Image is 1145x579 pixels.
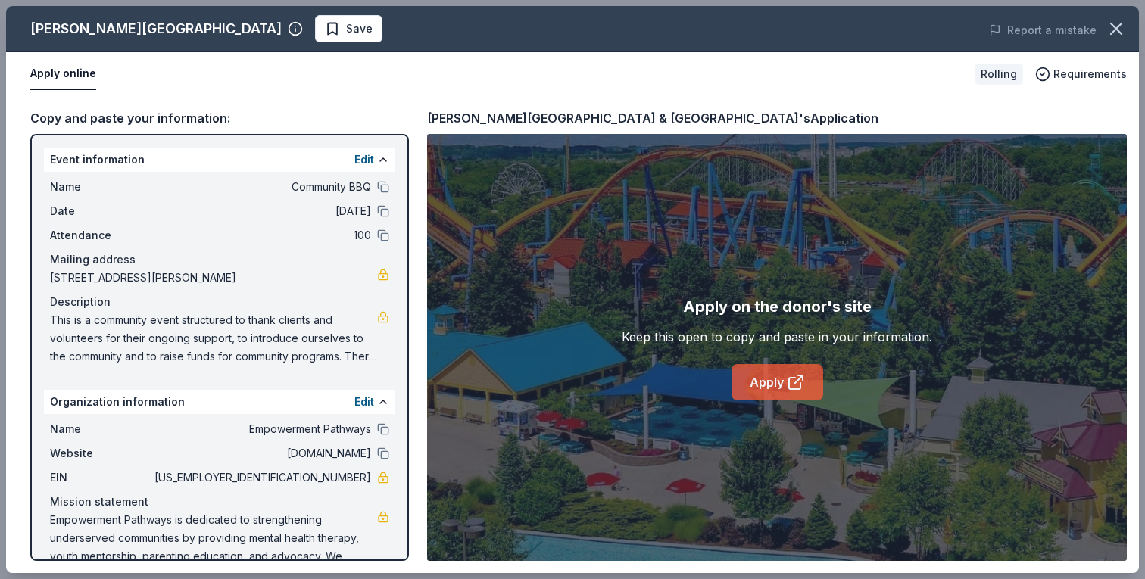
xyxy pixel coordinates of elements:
[50,444,151,462] span: Website
[151,178,371,196] span: Community BBQ
[732,364,823,400] a: Apply
[1053,65,1127,83] span: Requirements
[354,151,374,169] button: Edit
[30,108,409,128] div: Copy and paste your information:
[989,21,1097,39] button: Report a mistake
[50,202,151,220] span: Date
[44,390,395,414] div: Organization information
[50,178,151,196] span: Name
[50,420,151,438] span: Name
[1035,65,1127,83] button: Requirements
[50,468,151,487] span: EIN
[151,202,371,220] span: [DATE]
[683,294,872,319] div: Apply on the donor's site
[50,493,389,511] div: Mission statement
[975,64,1023,85] div: Rolling
[151,420,371,438] span: Empowerment Pathways
[151,226,371,244] span: 100
[30,17,282,41] div: [PERSON_NAME][GEOGRAPHIC_DATA]
[50,293,389,311] div: Description
[50,251,389,269] div: Mailing address
[427,108,878,128] div: [PERSON_NAME][GEOGRAPHIC_DATA] & [GEOGRAPHIC_DATA]'s Application
[354,393,374,411] button: Edit
[346,20,373,38] span: Save
[151,468,371,487] span: [US_EMPLOYER_IDENTIFICATION_NUMBER]
[315,15,382,42] button: Save
[44,148,395,172] div: Event information
[151,444,371,462] span: [DOMAIN_NAME]
[50,511,377,565] span: Empowerment Pathways is dedicated to strengthening underserved communities by providing mental he...
[622,328,932,346] div: Keep this open to copy and paste in your information.
[50,311,377,366] span: This is a community event structured to thank clients and volunteers for their ongoing support, t...
[50,226,151,244] span: Attendance
[50,269,377,287] span: [STREET_ADDRESS][PERSON_NAME]
[30,58,96,90] button: Apply online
